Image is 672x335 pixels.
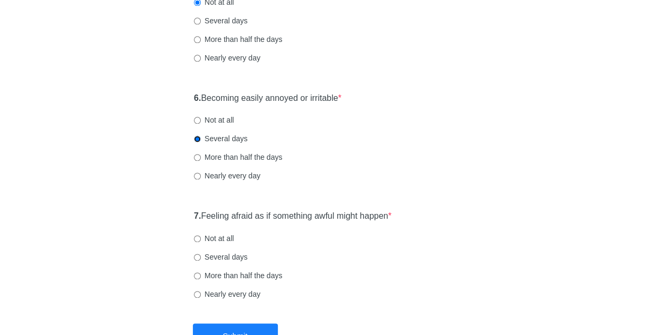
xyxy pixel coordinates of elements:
[194,15,248,26] label: Several days
[194,115,234,125] label: Not at all
[194,252,248,262] label: Several days
[194,154,201,161] input: More than half the days
[194,152,282,162] label: More than half the days
[194,34,282,45] label: More than half the days
[194,233,234,244] label: Not at all
[194,117,201,124] input: Not at all
[194,36,201,43] input: More than half the days
[194,53,260,63] label: Nearly every day
[194,291,201,298] input: Nearly every day
[194,211,201,220] strong: 7.
[194,254,201,261] input: Several days
[194,173,201,179] input: Nearly every day
[194,235,201,242] input: Not at all
[194,270,282,281] label: More than half the days
[194,289,260,299] label: Nearly every day
[194,170,260,181] label: Nearly every day
[194,55,201,62] input: Nearly every day
[194,135,201,142] input: Several days
[194,133,248,144] label: Several days
[194,18,201,24] input: Several days
[194,93,201,102] strong: 6.
[194,272,201,279] input: More than half the days
[194,92,342,105] label: Becoming easily annoyed or irritable
[194,210,392,222] label: Feeling afraid as if something awful might happen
